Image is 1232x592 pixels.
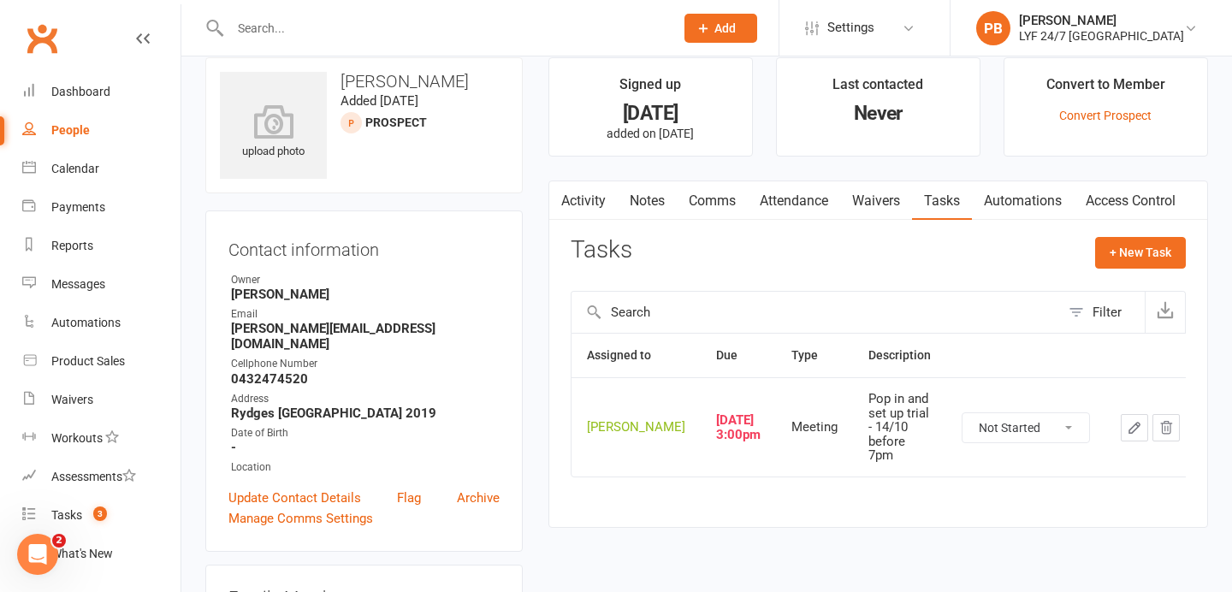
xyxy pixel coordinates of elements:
[51,470,136,483] div: Assessments
[22,188,181,227] a: Payments
[22,73,181,111] a: Dashboard
[231,425,500,441] div: Date of Birth
[51,85,110,98] div: Dashboard
[832,74,923,104] div: Last contacted
[21,17,63,60] a: Clubworx
[22,304,181,342] a: Automations
[51,162,99,175] div: Calendar
[225,16,662,40] input: Search...
[791,420,838,435] div: Meeting
[231,272,500,288] div: Owner
[51,123,90,137] div: People
[51,239,93,252] div: Reports
[1046,74,1165,104] div: Convert to Member
[587,420,685,435] div: [PERSON_NAME]
[840,181,912,221] a: Waivers
[17,534,58,575] iframe: Intercom live chat
[1095,237,1186,268] button: + New Task
[220,104,327,161] div: upload photo
[1060,292,1145,333] button: Filter
[853,334,946,377] th: Description
[22,458,181,496] a: Assessments
[1093,302,1122,323] div: Filter
[231,321,500,352] strong: [PERSON_NAME][EMAIL_ADDRESS][DOMAIN_NAME]
[776,334,853,377] th: Type
[565,127,737,140] p: added on [DATE]
[22,381,181,419] a: Waivers
[51,393,93,406] div: Waivers
[1019,28,1184,44] div: LYF 24/7 [GEOGRAPHIC_DATA]
[220,72,508,91] h3: [PERSON_NAME]
[231,459,500,476] div: Location
[51,200,105,214] div: Payments
[52,534,66,548] span: 2
[684,14,757,43] button: Add
[565,104,737,122] div: [DATE]
[677,181,748,221] a: Comms
[228,508,373,529] a: Manage Comms Settings
[976,11,1010,45] div: PB
[22,111,181,150] a: People
[571,237,632,263] h3: Tasks
[827,9,874,47] span: Settings
[22,535,181,573] a: What's New
[231,440,500,455] strong: -
[868,392,931,463] div: Pop in and set up trial - 14/10 before 7pm
[701,334,776,377] th: Due
[341,93,418,109] time: Added [DATE]
[231,406,500,421] strong: Rydges [GEOGRAPHIC_DATA] 2019
[228,234,500,259] h3: Contact information
[1074,181,1188,221] a: Access Control
[93,506,107,521] span: 3
[51,354,125,368] div: Product Sales
[716,413,761,441] div: [DATE] 3:00pm
[231,391,500,407] div: Address
[231,356,500,372] div: Cellphone Number
[572,334,701,377] th: Assigned to
[22,496,181,535] a: Tasks 3
[51,508,82,522] div: Tasks
[457,488,500,508] a: Archive
[549,181,618,221] a: Activity
[792,104,964,122] div: Never
[397,488,421,508] a: Flag
[572,292,1060,333] input: Search
[22,419,181,458] a: Workouts
[51,547,113,560] div: What's New
[228,488,361,508] a: Update Contact Details
[618,181,677,221] a: Notes
[619,74,681,104] div: Signed up
[231,287,500,302] strong: [PERSON_NAME]
[714,21,736,35] span: Add
[365,115,427,129] snap: prospect
[1059,109,1152,122] a: Convert Prospect
[748,181,840,221] a: Attendance
[22,342,181,381] a: Product Sales
[51,431,103,445] div: Workouts
[972,181,1074,221] a: Automations
[22,150,181,188] a: Calendar
[912,181,972,221] a: Tasks
[22,227,181,265] a: Reports
[1019,13,1184,28] div: [PERSON_NAME]
[22,265,181,304] a: Messages
[51,316,121,329] div: Automations
[51,277,105,291] div: Messages
[231,306,500,323] div: Email
[231,371,500,387] strong: 0432474520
